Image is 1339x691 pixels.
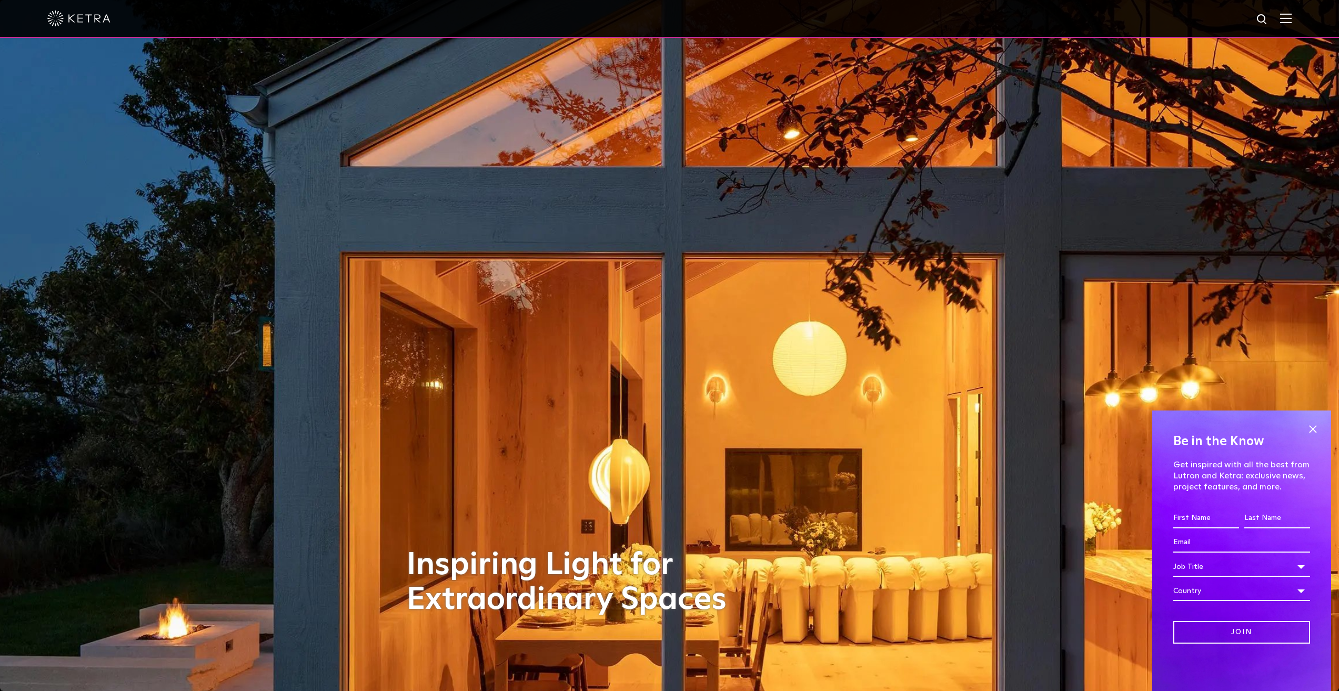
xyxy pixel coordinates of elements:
h1: Inspiring Light for Extraordinary Spaces [407,548,749,617]
h4: Be in the Know [1173,432,1310,452]
div: Job Title [1173,557,1310,577]
img: ketra-logo-2019-white [47,11,110,26]
input: Last Name [1244,508,1310,528]
input: Join [1173,621,1310,644]
input: First Name [1173,508,1239,528]
div: Country [1173,581,1310,601]
p: Get inspired with all the best from Lutron and Ketra: exclusive news, project features, and more. [1173,459,1310,492]
input: Email [1173,533,1310,553]
img: search icon [1256,13,1269,26]
img: Hamburger%20Nav.svg [1280,13,1292,23]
